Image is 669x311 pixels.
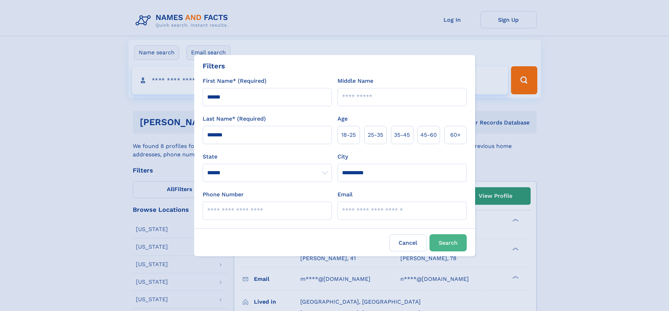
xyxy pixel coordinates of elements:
[203,190,244,199] label: Phone Number
[420,131,437,139] span: 45‑60
[203,61,225,71] div: Filters
[203,77,267,85] label: First Name* (Required)
[203,153,332,161] label: State
[429,234,467,251] button: Search
[394,131,410,139] span: 35‑45
[341,131,356,139] span: 18‑25
[389,234,427,251] label: Cancel
[337,153,348,161] label: City
[337,77,373,85] label: Middle Name
[203,115,266,123] label: Last Name* (Required)
[450,131,461,139] span: 60+
[337,115,348,123] label: Age
[368,131,383,139] span: 25‑35
[337,190,353,199] label: Email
